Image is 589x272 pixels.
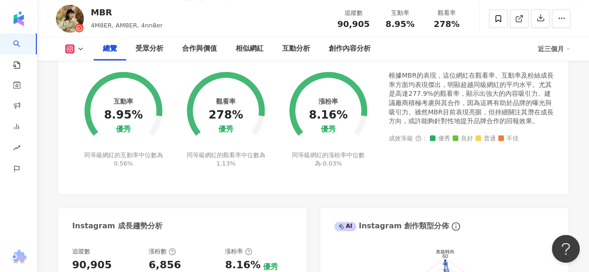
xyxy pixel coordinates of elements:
[209,109,243,122] div: 278%
[389,71,554,126] div: 根據MBR的表現，這位網紅在觀看率、互動率及粉絲成長率方面均表現傑出，明顯超越同級網紅的平均水平。尤其是高達277.9%的觀看率，顯示出強大的內容吸引力。建議廠商積極考慮與其合作，因為這將有助於...
[10,250,28,265] img: chrome extension
[91,22,162,29] span: 4M8ER, AMBER, 4nn8er
[442,253,447,259] text: 60
[56,5,84,33] img: KOL Avatar
[321,160,342,167] span: -0.03%
[389,135,554,142] div: 成效等級 ：
[433,20,460,29] span: 278%
[450,221,461,232] span: info-circle
[216,160,235,167] span: 1.13%
[386,20,414,29] span: 8.95%
[475,135,496,142] span: 普通
[442,260,447,266] text: 48
[329,43,371,54] div: 創作內容分析
[263,262,278,272] div: 優秀
[218,125,233,134] div: 優秀
[114,98,133,105] div: 互動率
[236,43,264,54] div: 相似網紅
[116,125,131,134] div: 優秀
[337,19,369,29] span: 90,905
[336,8,371,18] div: 追蹤數
[13,33,32,70] a: search
[72,221,162,231] div: Instagram 成長趨勢分析
[114,160,133,167] span: 0.56%
[149,247,176,256] div: 漲粉數
[225,247,252,256] div: 漲粉率
[321,125,336,134] div: 優秀
[309,109,347,122] div: 8.16%
[13,139,20,159] span: rise
[334,222,357,231] div: AI
[185,151,267,168] div: 同等級網紅的觀看率中位數為
[318,98,338,105] div: 漲粉率
[552,235,580,263] iframe: Help Scout Beacon - Open
[538,41,570,56] div: 近三個月
[429,8,464,18] div: 觀看率
[216,98,236,105] div: 觀看率
[135,43,163,54] div: 受眾分析
[430,135,450,142] span: 優秀
[282,43,310,54] div: 互動分析
[104,109,142,122] div: 8.95%
[182,43,217,54] div: 合作與價值
[11,11,26,26] img: logo icon
[72,247,90,256] div: 追蹤數
[91,7,162,18] div: MBR
[436,249,454,254] text: 美妝時尚
[334,221,449,231] div: Instagram 創作類型分佈
[453,135,473,142] span: 良好
[382,8,418,18] div: 互動率
[83,151,164,168] div: 同等級網紅的互動率中位數為
[288,151,369,168] div: 同等級網紅的漲粉率中位數為
[103,43,117,54] div: 總覽
[498,135,519,142] span: 不佳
